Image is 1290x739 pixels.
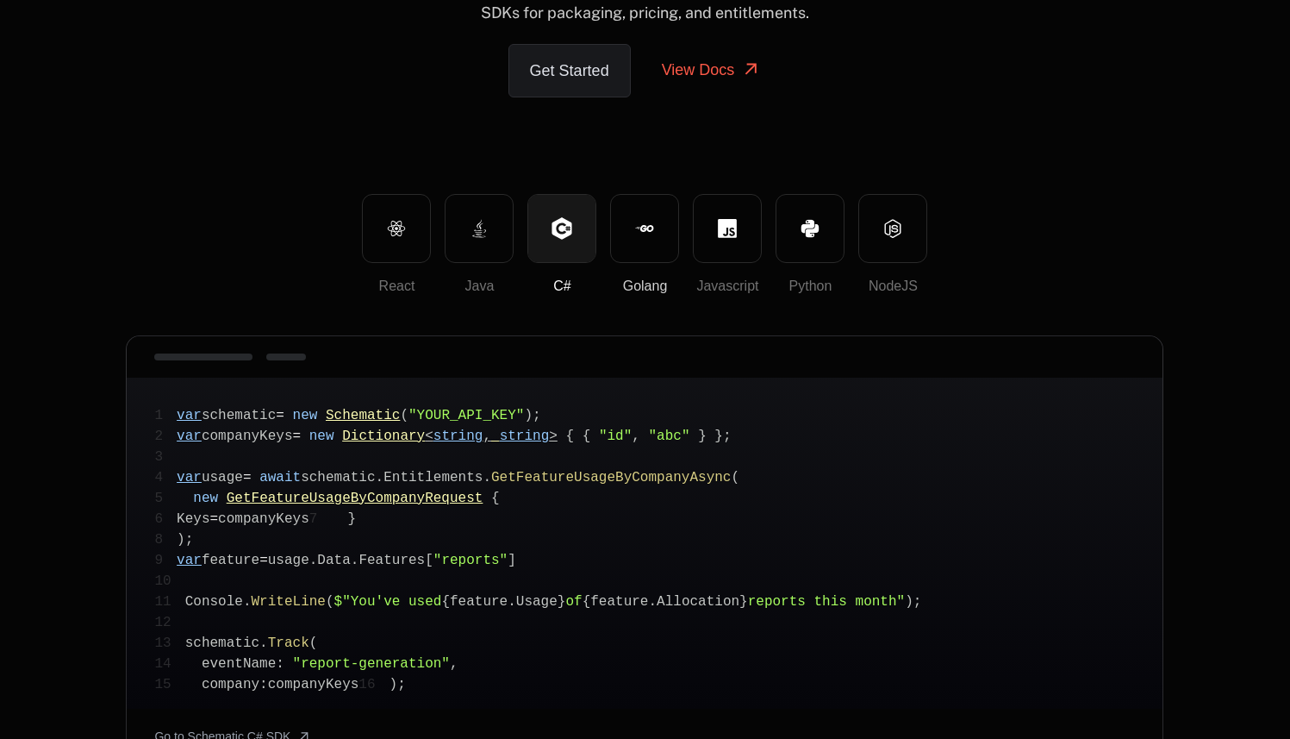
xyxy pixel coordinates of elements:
span: . [508,594,516,610]
span: schematic [202,408,276,423]
span: . [259,636,268,651]
span: : [276,656,284,672]
span: feature [450,594,508,610]
span: Dictionary [342,429,425,444]
span: { [583,429,591,444]
span: 14 [154,654,184,674]
span: 13 [154,633,184,654]
a: Get Started [508,44,631,97]
span: ) [524,408,533,423]
span: 1 [154,405,177,426]
span: , [450,656,458,672]
span: ; [913,594,922,610]
span: string [433,429,483,444]
span: Schematic [326,408,400,423]
span: ; [185,532,194,548]
span: . [376,470,384,485]
span: 9 [154,550,177,571]
span: var [177,408,202,423]
span: new [193,491,218,506]
span: } [739,594,748,610]
span: usage [202,470,243,485]
div: C# [528,276,595,297]
span: Data [317,553,350,568]
span: 11 [154,592,184,612]
span: GetFeatureUsageByCompanyAsync [491,470,731,485]
span: companyKeys [202,429,293,444]
span: > [549,429,558,444]
button: Java [445,194,514,263]
span: 4 [154,467,177,488]
span: var [177,470,202,485]
span: var [177,553,202,568]
span: GetFeatureUsageByCompanyRequest [227,491,483,506]
button: Golang [610,194,679,263]
div: React [363,276,430,297]
button: NodeJS [858,194,927,263]
span: ( [400,408,408,423]
span: 8 [154,529,177,550]
span: companyKeys [218,511,309,527]
span: companyKeys [268,677,359,692]
span: = [210,511,219,527]
span: , [483,429,491,444]
span: "report-generation" [293,656,450,672]
span: { [491,491,500,506]
span: Keys [177,511,209,527]
span: } [698,429,707,444]
span: { [583,594,591,610]
span: "abc" [649,429,690,444]
span: company [202,677,259,692]
span: . [309,553,318,568]
span: . [483,470,491,485]
span: { [441,594,450,610]
span: : [259,677,268,692]
span: ) [389,677,398,692]
span: usage [268,553,309,568]
button: Python [776,194,844,263]
span: } [348,511,357,527]
span: "reports" [433,553,508,568]
span: . [648,594,657,610]
span: ; [533,408,541,423]
span: reports this month" [748,594,905,610]
button: Javascript [693,194,762,263]
span: 2 [154,426,177,447]
span: 5 [154,488,177,509]
span: Track [268,636,309,651]
span: } [558,594,566,610]
span: ) [177,532,185,548]
span: 3 [154,447,177,467]
span: new [293,408,318,423]
span: of [565,594,582,610]
div: Javascript [694,276,761,297]
span: Entitlements [383,470,483,485]
span: Usage [516,594,558,610]
span: = [293,429,302,444]
button: C# [527,194,596,263]
span: = [259,553,268,568]
a: View Docs [641,44,782,96]
span: < [425,429,433,444]
span: 12 [154,612,184,633]
span: 16 [358,674,389,695]
span: schematic [185,636,259,651]
span: ( [309,636,318,651]
span: $"You've used [334,594,442,610]
span: [ [425,553,433,568]
span: WriteLine [252,594,326,610]
span: feature [202,553,259,568]
span: var [177,429,202,444]
span: 7 [309,509,332,529]
span: . [351,553,359,568]
span: ; [397,677,406,692]
span: await [259,470,301,485]
span: { [565,429,574,444]
span: eventName [202,656,276,672]
button: React [362,194,431,263]
span: schematic [301,470,375,485]
span: = [243,470,252,485]
div: NodeJS [859,276,926,297]
span: ) [905,594,913,610]
span: new [309,429,334,444]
